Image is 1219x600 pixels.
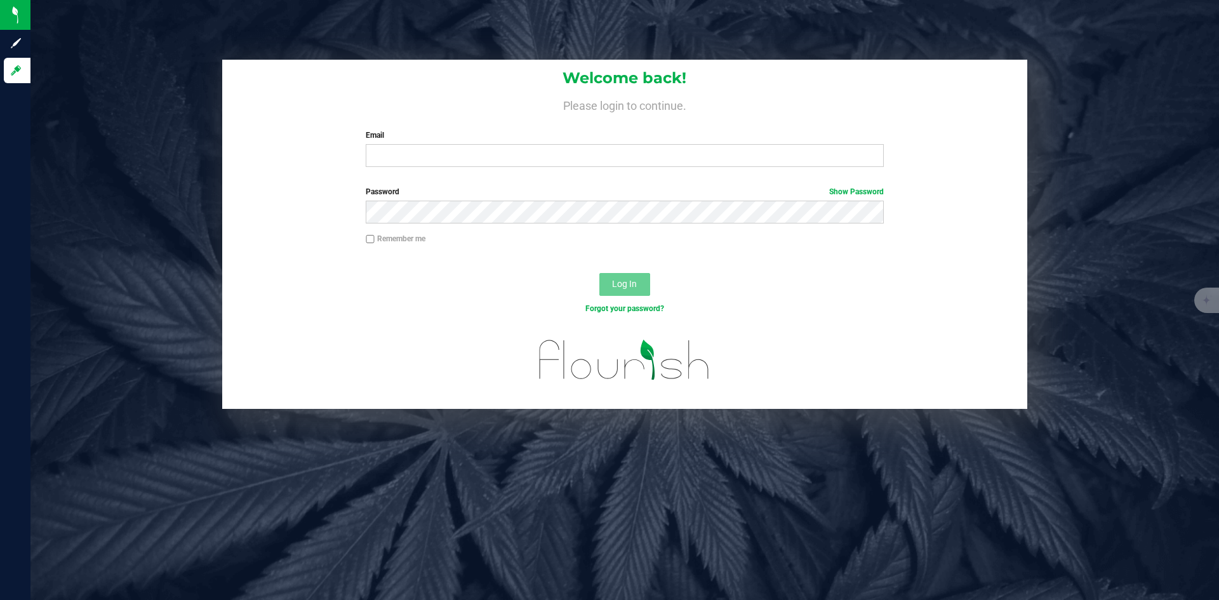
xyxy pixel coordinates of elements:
[585,304,664,313] a: Forgot your password?
[222,97,1027,112] h4: Please login to continue.
[599,273,650,296] button: Log In
[222,70,1027,86] h1: Welcome back!
[612,279,637,289] span: Log In
[10,37,22,50] inline-svg: Sign up
[829,187,884,196] a: Show Password
[366,233,425,244] label: Remember me
[10,64,22,77] inline-svg: Log in
[366,130,883,141] label: Email
[366,235,375,244] input: Remember me
[524,328,725,392] img: flourish_logo.svg
[366,187,399,196] span: Password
